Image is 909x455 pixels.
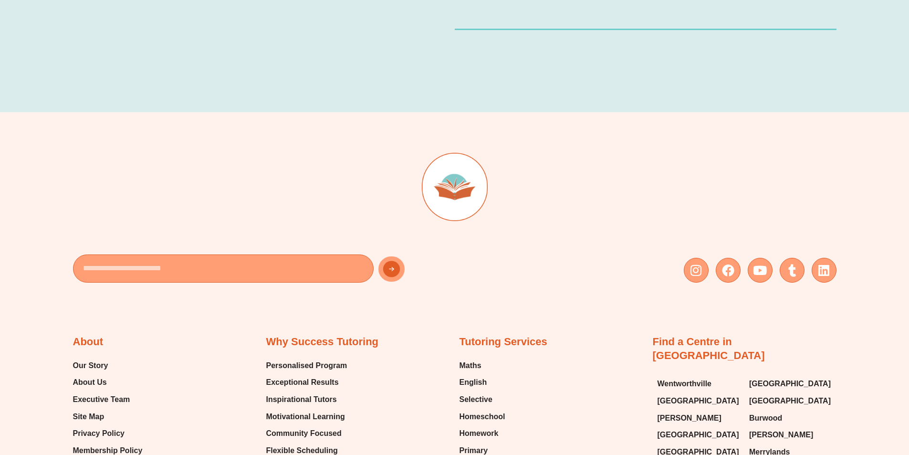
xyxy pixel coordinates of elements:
span: [GEOGRAPHIC_DATA] [749,394,831,408]
h2: Why Success Tutoring [266,335,379,349]
a: Selective [460,392,505,407]
span: Our Story [73,359,108,373]
a: [PERSON_NAME] [658,411,740,425]
span: [GEOGRAPHIC_DATA] [749,377,831,391]
a: [GEOGRAPHIC_DATA] [749,377,832,391]
span: Wentworthville [658,377,712,391]
span: Burwood [749,411,782,425]
a: Find a Centre in [GEOGRAPHIC_DATA] [653,336,765,361]
a: Inspirational Tutors [266,392,347,407]
span: Executive Team [73,392,130,407]
a: Homework [460,426,505,441]
a: Our Story [73,359,143,373]
a: Homeschool [460,410,505,424]
a: Site Map [73,410,143,424]
a: About Us [73,375,143,390]
a: English [460,375,505,390]
a: [PERSON_NAME] [749,428,832,442]
span: Exceptional Results [266,375,339,390]
a: Burwood [749,411,832,425]
a: Exceptional Results [266,375,347,390]
a: [GEOGRAPHIC_DATA] [658,394,740,408]
a: Community Focused [266,426,347,441]
h2: About [73,335,104,349]
a: Executive Team [73,392,143,407]
span: Privacy Policy [73,426,125,441]
h2: Tutoring Services [460,335,547,349]
span: Selective [460,392,492,407]
span: Site Map [73,410,104,424]
span: About Us [73,375,107,390]
a: Privacy Policy [73,426,143,441]
a: Motivational Learning [266,410,347,424]
span: English [460,375,487,390]
a: Wentworthville [658,377,740,391]
span: Homework [460,426,499,441]
span: [PERSON_NAME] [749,428,813,442]
span: Inspirational Tutors [266,392,337,407]
span: [GEOGRAPHIC_DATA] [658,428,739,442]
iframe: Chat Widget [750,347,909,455]
a: [GEOGRAPHIC_DATA] [658,428,740,442]
span: [PERSON_NAME] [658,411,721,425]
span: [GEOGRAPHIC_DATA] [658,394,739,408]
a: [GEOGRAPHIC_DATA] [749,394,832,408]
span: Community Focused [266,426,342,441]
a: Maths [460,359,505,373]
span: Motivational Learning [266,410,345,424]
a: Personalised Program [266,359,347,373]
form: New Form [73,254,450,287]
span: Maths [460,359,481,373]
